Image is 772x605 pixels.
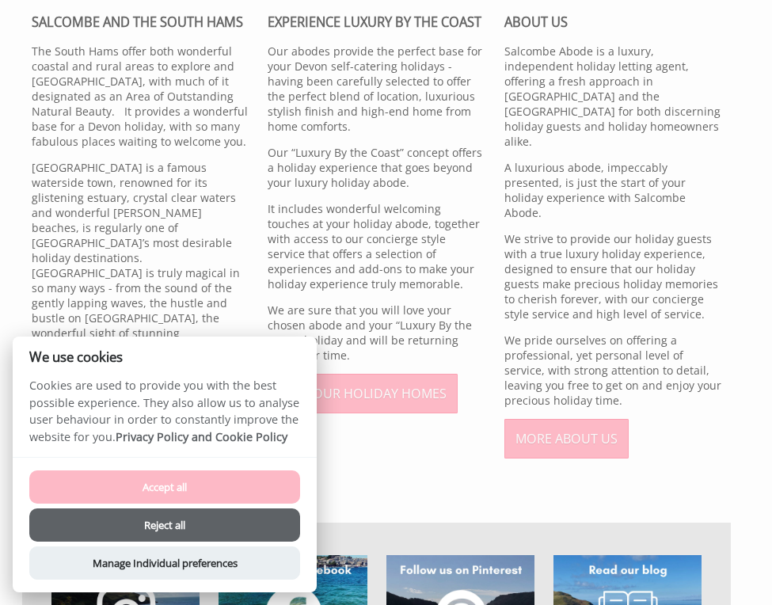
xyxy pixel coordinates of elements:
button: Accept all [29,470,300,504]
p: We are sure that you will love your chosen abode and your “Luxury By the Coast” holiday and will ... [268,302,485,363]
h2: We use cookies [13,349,317,364]
p: The South Hams offer both wonderful coastal and rural areas to explore and [GEOGRAPHIC_DATA], wit... [32,44,249,149]
a: VIEW OUR HOLIDAY HOMES [268,374,458,413]
p: We strive to provide our holiday guests with a true luxury holiday experience, designed to ensure... [504,231,721,322]
strong: EXPERIENCE LUXURY BY THE COAST [268,13,481,31]
a: Privacy Policy and Cookie Policy [116,429,287,444]
strong: ABOUT US [504,13,568,31]
a: MORE ABOUT US [504,419,629,459]
p: Cookies are used to provide you with the best possible experience. They also allow us to analyse ... [13,377,317,457]
p: Our abodes provide the perfect base for your Devon self-catering holidays - having been carefully... [268,44,485,134]
p: It includes wonderful welcoming touches at your holiday abode, together with access to our concie... [268,201,485,291]
button: Manage Individual preferences [29,546,300,580]
p: We pride ourselves on offering a professional, yet personal level of service, with strong attenti... [504,333,721,408]
p: Salcombe Abode is a luxury, independent holiday letting agent, offering a fresh approach in [GEOG... [504,44,721,149]
p: A luxurious abode, impeccably presented, is just the start of your holiday experience with Salcom... [504,160,721,220]
p: [GEOGRAPHIC_DATA] is a famous waterside town, renowned for its glistening estuary, crystal clear ... [32,160,249,401]
p: Our “Luxury By the Coast” concept offers a holiday experience that goes beyond your luxury holida... [268,145,485,190]
strong: SALCOMBE AND THE SOUTH HAMS [32,13,243,31]
button: Reject all [29,508,300,542]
